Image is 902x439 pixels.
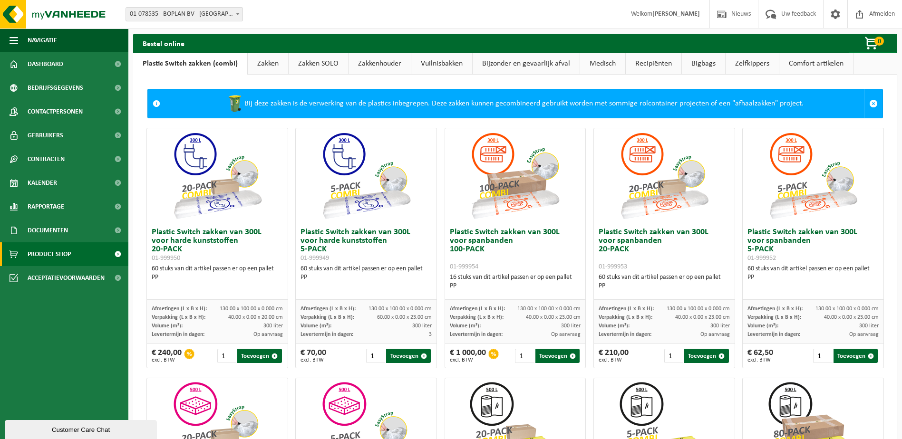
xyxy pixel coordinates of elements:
span: Afmetingen (L x B x H): [747,306,803,312]
span: 130.00 x 100.00 x 0.000 cm [667,306,730,312]
span: Levertermijn in dagen: [301,332,353,337]
span: 01-078535 - BOPLAN BV - MOORSELE [126,7,243,21]
a: Bigbags [682,53,725,75]
span: Bedrijfsgegevens [28,76,83,100]
span: Volume (m³): [747,323,778,329]
h3: Plastic Switch zakken van 300L voor spanbanden 20-PACK [599,228,730,271]
div: PP [450,282,581,290]
button: Toevoegen [834,349,878,363]
h2: Bestel online [133,34,194,52]
img: 01-999949 [319,128,414,223]
span: 300 liter [859,323,879,329]
input: 1 [217,349,236,363]
span: Levertermijn in dagen: [599,332,651,337]
span: Op aanvraag [700,332,730,337]
iframe: chat widget [5,418,159,439]
input: 1 [366,349,385,363]
span: 01-999954 [450,263,478,270]
input: 1 [813,349,832,363]
div: PP [747,273,879,282]
div: Bij deze zakken is de verwerking van de plastics inbegrepen. Deze zakken kunnen gecombineerd gebr... [165,89,864,118]
span: excl. BTW [301,357,326,363]
button: 0 [849,34,896,53]
span: Afmetingen (L x B x H): [599,306,654,312]
img: 01-999950 [170,128,265,223]
a: Zakken [248,53,288,75]
button: Toevoegen [684,349,728,363]
span: excl. BTW [152,357,182,363]
h3: Plastic Switch zakken van 300L voor spanbanden 5-PACK [747,228,879,262]
span: Levertermijn in dagen: [747,332,800,337]
span: Volume (m³): [152,323,183,329]
div: PP [301,273,432,282]
a: Sluit melding [864,89,883,118]
img: 01-999952 [766,128,861,223]
span: Verpakking (L x B x H): [152,315,205,320]
div: € 240,00 [152,349,182,363]
div: 60 stuks van dit artikel passen er op een pallet [747,265,879,282]
div: PP [599,282,730,290]
span: 300 liter [561,323,581,329]
span: Levertermijn in dagen: [450,332,503,337]
span: 40.00 x 0.00 x 20.00 cm [228,315,283,320]
a: Zakkenhouder [349,53,411,75]
span: 60.00 x 0.00 x 23.00 cm [377,315,432,320]
span: 01-999950 [152,255,180,262]
span: Contactpersonen [28,100,83,124]
span: Op aanvraag [551,332,581,337]
span: Verpakking (L x B x H): [747,315,801,320]
span: 3 [429,332,432,337]
span: Verpakking (L x B x H): [301,315,354,320]
input: 1 [664,349,683,363]
span: Kalender [28,171,57,195]
span: excl. BTW [599,357,629,363]
span: Rapportage [28,195,64,219]
input: 1 [515,349,534,363]
span: 01-078535 - BOPLAN BV - MOORSELE [126,8,242,21]
a: Zakken SOLO [289,53,348,75]
span: Navigatie [28,29,57,52]
span: Product Shop [28,242,71,266]
span: Volume (m³): [450,323,481,329]
div: 60 stuks van dit artikel passen er op een pallet [301,265,432,282]
span: Volume (m³): [599,323,630,329]
img: 01-999953 [617,128,712,223]
div: 16 stuks van dit artikel passen er op een pallet [450,273,581,290]
div: € 62,50 [747,349,773,363]
span: Dashboard [28,52,63,76]
span: Afmetingen (L x B x H): [152,306,207,312]
div: € 70,00 [301,349,326,363]
span: 130.00 x 100.00 x 0.000 cm [220,306,283,312]
span: 01-999952 [747,255,776,262]
div: 60 stuks van dit artikel passen er op een pallet [599,273,730,290]
span: excl. BTW [747,357,773,363]
div: 60 stuks van dit artikel passen er op een pallet [152,265,283,282]
a: Bijzonder en gevaarlijk afval [473,53,580,75]
span: Afmetingen (L x B x H): [301,306,356,312]
span: Documenten [28,219,68,242]
span: 40.00 x 0.00 x 23.00 cm [675,315,730,320]
h3: Plastic Switch zakken van 300L voor spanbanden 100-PACK [450,228,581,271]
span: Verpakking (L x B x H): [450,315,504,320]
a: Recipiënten [626,53,681,75]
a: Vuilnisbakken [411,53,472,75]
h3: Plastic Switch zakken van 300L voor harde kunststoffen 5-PACK [301,228,432,262]
span: 01-999949 [301,255,329,262]
span: 300 liter [710,323,730,329]
span: 130.00 x 100.00 x 0.000 cm [369,306,432,312]
a: Plastic Switch zakken (combi) [133,53,247,75]
span: 300 liter [412,323,432,329]
span: Afmetingen (L x B x H): [450,306,505,312]
div: € 210,00 [599,349,629,363]
span: Contracten [28,147,65,171]
button: Toevoegen [535,349,580,363]
span: excl. BTW [450,357,486,363]
h3: Plastic Switch zakken van 300L voor harde kunststoffen 20-PACK [152,228,283,262]
a: Medisch [580,53,625,75]
span: Levertermijn in dagen: [152,332,204,337]
a: Comfort artikelen [779,53,853,75]
span: Volume (m³): [301,323,331,329]
span: 130.00 x 100.00 x 0.000 cm [517,306,581,312]
span: Op aanvraag [253,332,283,337]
